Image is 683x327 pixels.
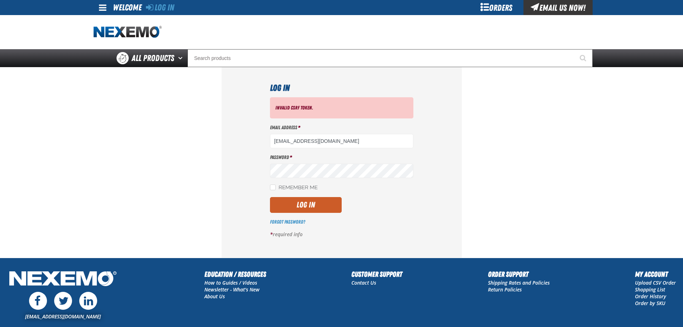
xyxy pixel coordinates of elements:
a: Shopping List [635,286,665,293]
a: Contact Us [351,279,376,286]
p: required info [270,231,413,238]
a: Order by SKU [635,300,665,307]
a: [EMAIL_ADDRESS][DOMAIN_NAME] [25,313,101,320]
h2: Order Support [488,269,550,280]
a: Upload CSV Order [635,279,676,286]
h2: My Account [635,269,676,280]
a: Forgot Password? [270,219,305,225]
h2: Customer Support [351,269,402,280]
a: Home [94,26,162,38]
a: Log In [146,3,174,13]
input: Search [188,49,593,67]
h1: Log In [270,81,413,94]
a: About Us [204,293,225,300]
button: Start Searching [575,49,593,67]
img: Nexemo Logo [7,269,119,290]
label: Password [270,154,413,161]
label: Email Address [270,124,413,131]
a: Shipping Rates and Policies [488,279,550,286]
a: Newsletter - What's New [204,286,260,293]
label: Remember Me [270,184,318,191]
button: Log In [270,197,342,213]
img: Nexemo logo [94,26,162,38]
a: Order History [635,293,666,300]
input: Remember Me [270,184,276,190]
button: Open All Products pages [176,49,188,67]
h2: Education / Resources [204,269,266,280]
div: Invalid CSRF token. [270,97,413,118]
a: How to Guides / Videos [204,279,257,286]
span: All Products [132,52,174,65]
a: Return Policies [488,286,522,293]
